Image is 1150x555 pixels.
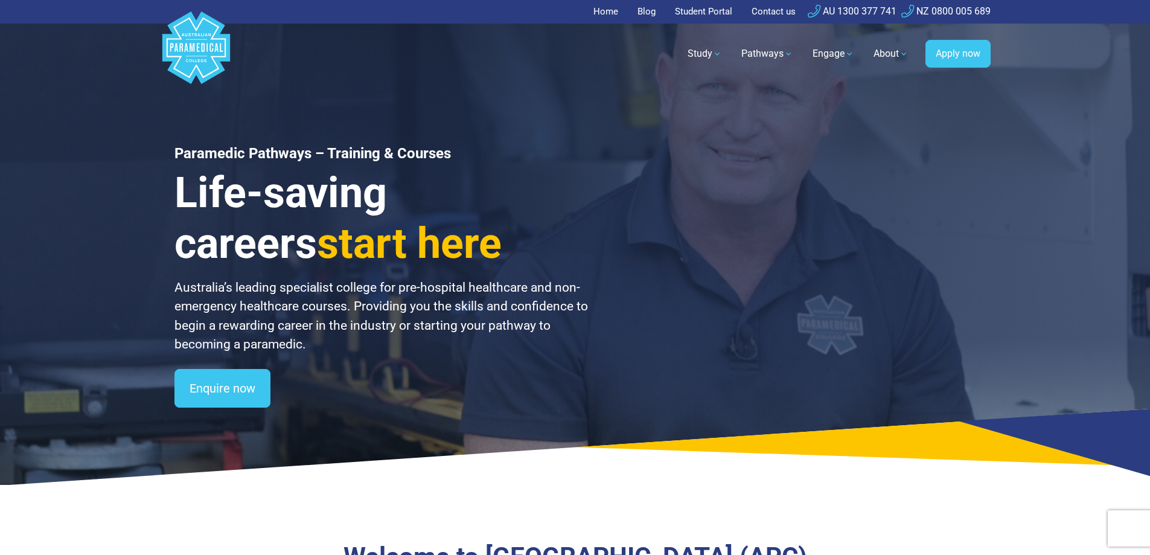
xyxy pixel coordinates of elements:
[805,37,861,71] a: Engage
[160,24,232,85] a: Australian Paramedical College
[925,40,991,68] a: Apply now
[174,145,590,162] h1: Paramedic Pathways – Training & Courses
[680,37,729,71] a: Study
[174,369,270,408] a: Enquire now
[901,5,991,17] a: NZ 0800 005 689
[317,219,502,268] span: start here
[174,167,590,269] h3: Life-saving careers
[174,278,590,354] p: Australia’s leading specialist college for pre-hospital healthcare and non-emergency healthcare c...
[866,37,916,71] a: About
[808,5,896,17] a: AU 1300 377 741
[734,37,800,71] a: Pathways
